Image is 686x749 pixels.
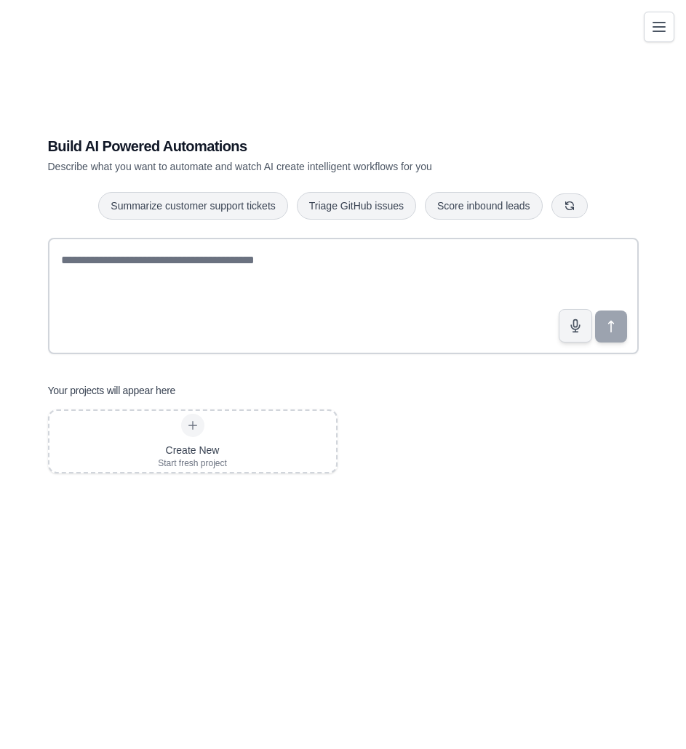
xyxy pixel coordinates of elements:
[559,309,592,343] button: Click to speak your automation idea
[425,192,543,220] button: Score inbound leads
[48,136,537,156] h1: Build AI Powered Automations
[551,193,588,218] button: Get new suggestions
[98,192,287,220] button: Summarize customer support tickets
[158,457,227,469] div: Start fresh project
[48,383,176,398] h3: Your projects will appear here
[644,12,674,42] button: Toggle navigation
[158,443,227,457] div: Create New
[48,159,537,174] p: Describe what you want to automate and watch AI create intelligent workflows for you
[297,192,416,220] button: Triage GitHub issues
